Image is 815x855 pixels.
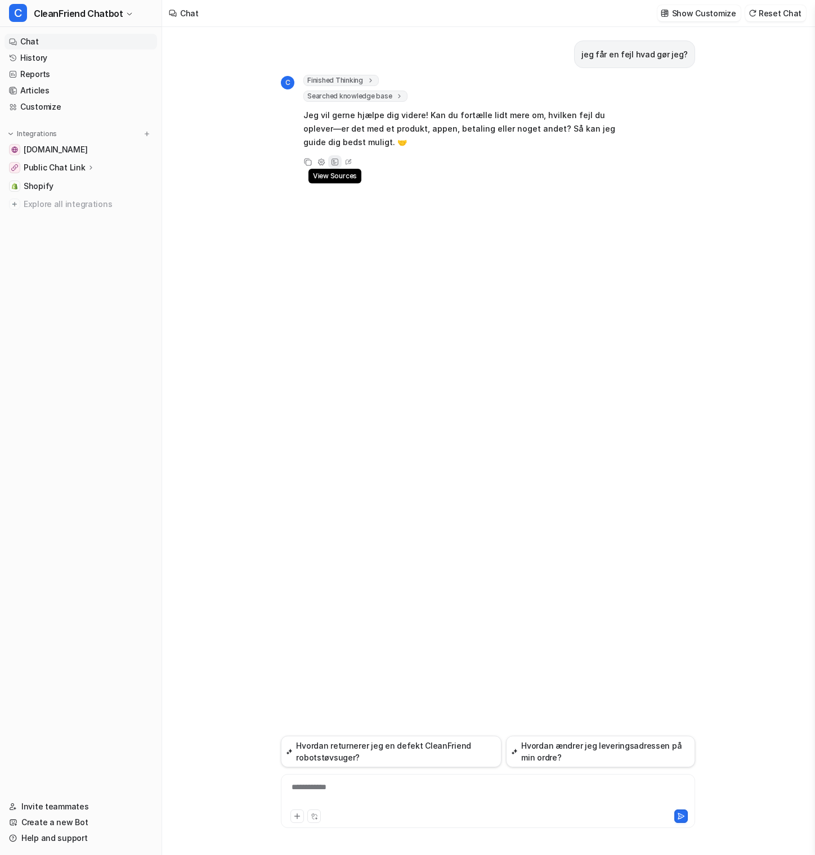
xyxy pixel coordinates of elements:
span: Searched knowledge base [303,91,407,102]
a: Invite teammates [5,799,157,814]
a: History [5,50,157,66]
button: Integrations [5,128,60,139]
img: explore all integrations [9,199,20,210]
a: ShopifyShopify [5,178,157,194]
img: menu_add.svg [143,130,151,138]
button: Show Customize [657,5,741,21]
a: Help and support [5,830,157,846]
img: Public Chat Link [11,164,18,171]
a: Articles [5,83,157,98]
a: Reports [5,66,157,82]
a: cleanfriend.dk[DOMAIN_NAME] [5,142,157,157]
span: CleanFriend Chatbot [34,6,123,21]
a: Explore all integrations [5,196,157,212]
span: Finished Thinking [303,75,379,86]
img: Shopify [11,183,18,190]
button: Reset Chat [745,5,806,21]
span: Shopify [24,181,53,192]
img: cleanfriend.dk [11,146,18,153]
button: Hvordan returnerer jeg en defekt CleanFriend robotstøvsuger? [281,736,501,767]
span: C [281,76,294,89]
span: View Sources [308,169,361,183]
a: Customize [5,99,157,115]
span: [DOMAIN_NAME] [24,144,87,155]
p: Public Chat Link [24,162,86,173]
span: C [9,4,27,22]
img: expand menu [7,130,15,138]
div: Chat [180,7,199,19]
p: Jeg vil gerne hjælpe dig videre! Kan du fortælle lidt mere om, hvilken fejl du oplever—er det med... [303,109,633,149]
button: Hvordan ændrer jeg leveringsadressen på min ordre? [506,736,695,767]
p: Show Customize [672,7,736,19]
p: Integrations [17,129,57,138]
img: reset [749,9,756,17]
img: customize [661,9,669,17]
span: Explore all integrations [24,195,153,213]
a: Chat [5,34,157,49]
a: Create a new Bot [5,814,157,830]
p: jeg får en fejl hvad gør jeg? [581,48,688,61]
